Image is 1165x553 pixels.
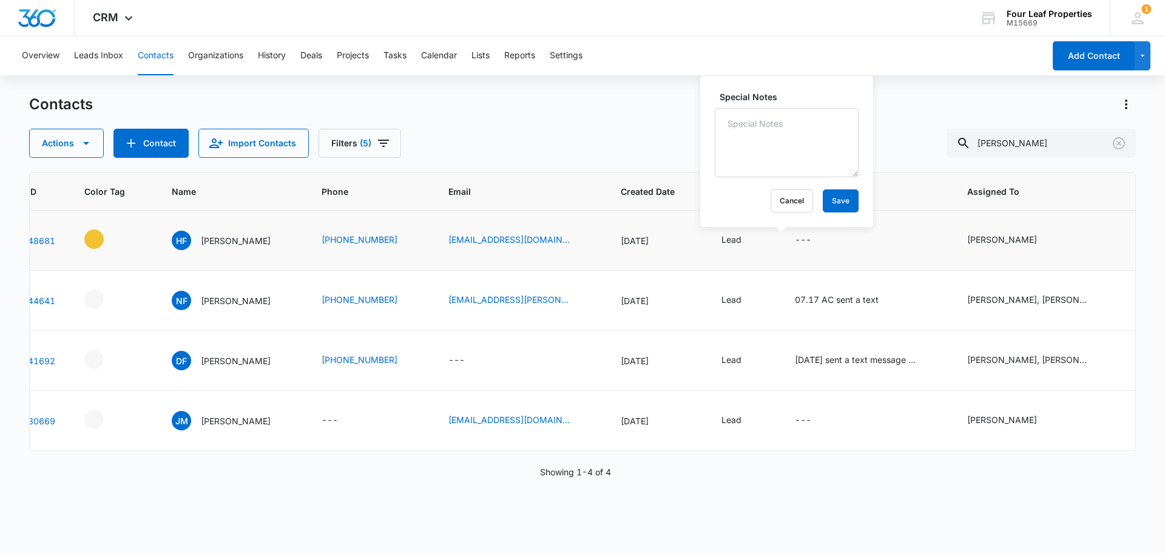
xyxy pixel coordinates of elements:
input: Search Contacts [947,129,1136,158]
div: account name [1007,9,1092,19]
button: Add Contact [1053,41,1135,70]
div: Email - jim427c@gmail.com - Select to Edit Field [448,413,592,428]
span: (5) [360,139,371,148]
div: Phone - - Select to Edit Field [322,413,360,428]
div: [DATE] [621,355,692,367]
a: [EMAIL_ADDRESS][DOMAIN_NAME] [448,413,570,426]
button: Organizations [188,36,243,75]
label: Special Notes [720,90,863,103]
div: Email - nonal.murray@yahoo.com - Select to Edit Field [448,293,592,308]
button: Save [823,189,859,212]
div: Assigned To - Eleida Romero - Select to Edit Field [967,233,1059,248]
span: ID [28,185,38,198]
div: notifications count [1141,4,1151,14]
div: Name - Nona Flippin - Select to Edit Field [172,291,292,310]
div: Name - Jimmie Murray - Select to Edit Field [172,411,292,430]
div: Name - Haleigh Furrh - Select to Edit Field [172,231,292,250]
span: HF [172,231,191,250]
button: Leads Inbox [74,36,123,75]
div: Phone - (602) 882-9622 - Select to Edit Field [322,353,419,368]
button: Cancel [771,189,813,212]
div: [DATE] [621,294,692,307]
div: Lead [721,353,741,366]
div: Name - David Furr - Select to Edit Field [172,351,292,370]
button: Add Contact [113,129,189,158]
div: --- [448,353,465,368]
button: History [258,36,286,75]
div: Assigned To - Lisa Augustus - Select to Edit Field [967,413,1059,428]
button: Calendar [421,36,457,75]
a: [PHONE_NUMBER] [322,293,397,306]
span: JM [172,411,191,430]
button: Actions [29,129,104,158]
p: [PERSON_NAME] [201,234,271,247]
a: Navigate to contact details page for Haleigh Furrh [28,236,55,246]
div: [PERSON_NAME] [967,413,1037,426]
div: [DATE] [621,415,692,427]
div: 07.17 AC sent a text [795,293,879,306]
div: - - Select to Edit Field [84,350,126,369]
div: [DATE] [621,234,692,247]
button: Lists [471,36,490,75]
button: Overview [22,36,59,75]
div: --- [322,413,338,428]
span: Name [172,185,275,198]
span: Phone [322,185,402,198]
p: [PERSON_NAME] [201,355,271,367]
div: - - Select to Edit Field [84,290,126,309]
div: --- [795,233,811,248]
button: Actions [1116,95,1136,114]
a: [PHONE_NUMBER] [322,233,397,246]
div: --- [795,413,811,428]
span: DF [172,351,191,370]
div: [PERSON_NAME] [967,233,1037,246]
div: Status - Lead - Select to Edit Field [721,413,763,428]
div: Lead [721,293,741,306]
button: Import Contacts [198,129,309,158]
div: Email - - Select to Edit Field [448,353,487,368]
a: Navigate to contact details page for David Furr [28,356,55,366]
div: Status - Lead - Select to Edit Field [721,233,763,248]
div: Status - Lead - Select to Edit Field [721,293,763,308]
div: Lead [721,413,741,426]
p: Showing 1-4 of 4 [540,466,611,478]
div: - - Select to Edit Field [84,410,126,429]
div: Special Notes - 12.24.25 sent a text message 12/10/24 He is on disability. - Select to Edit Field [795,353,938,368]
a: Navigate to contact details page for Jimmie Murray [28,416,55,426]
div: [PERSON_NAME], [PERSON_NAME] [967,293,1089,306]
h1: Contacts [29,95,93,114]
span: Email [448,185,574,198]
button: Tasks [383,36,407,75]
button: Filters [319,129,401,158]
p: [PERSON_NAME] [201,294,271,307]
div: Lead [721,233,741,246]
button: Clear [1109,134,1129,153]
p: [PERSON_NAME] [201,415,271,427]
a: [EMAIL_ADDRESS][DOMAIN_NAME] [448,233,570,246]
div: Phone - (682) 320-0752 - Select to Edit Field [322,293,419,308]
span: 1 [1141,4,1151,14]
button: Reports [504,36,535,75]
div: Special Notes - - Select to Edit Field [795,413,833,428]
span: NF [172,291,191,310]
button: Contacts [138,36,174,75]
div: Assigned To - Alexa Chavez, Jonathan Standifer - Select to Edit Field [967,293,1110,308]
div: Phone - (903) 330-3432 - Select to Edit Field [322,233,419,248]
span: CRM [93,11,118,24]
div: account id [1007,19,1092,27]
div: [PERSON_NAME], [PERSON_NAME] [967,353,1089,366]
div: Email - h.furrh0503@yahoo.com - Select to Edit Field [448,233,592,248]
a: Navigate to contact details page for Nona Flippin [28,296,55,306]
div: Special Notes - 07.17 AC sent a text - Select to Edit Field [795,293,900,308]
div: [DATE] sent a text message [DATE] He is on disability. [795,353,916,366]
div: Special Notes - - Select to Edit Field [795,233,833,248]
button: Deals [300,36,322,75]
div: Status - Lead - Select to Edit Field [721,353,763,368]
span: Created Date [621,185,675,198]
a: [EMAIL_ADDRESS][PERSON_NAME][DOMAIN_NAME] [448,293,570,306]
span: Assigned To [967,185,1093,198]
button: Projects [337,36,369,75]
div: Assigned To - Alexa Chavez, Lisa Augustus - Select to Edit Field [967,353,1110,368]
a: [PHONE_NUMBER] [322,353,397,366]
span: Color Tag [84,185,125,198]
